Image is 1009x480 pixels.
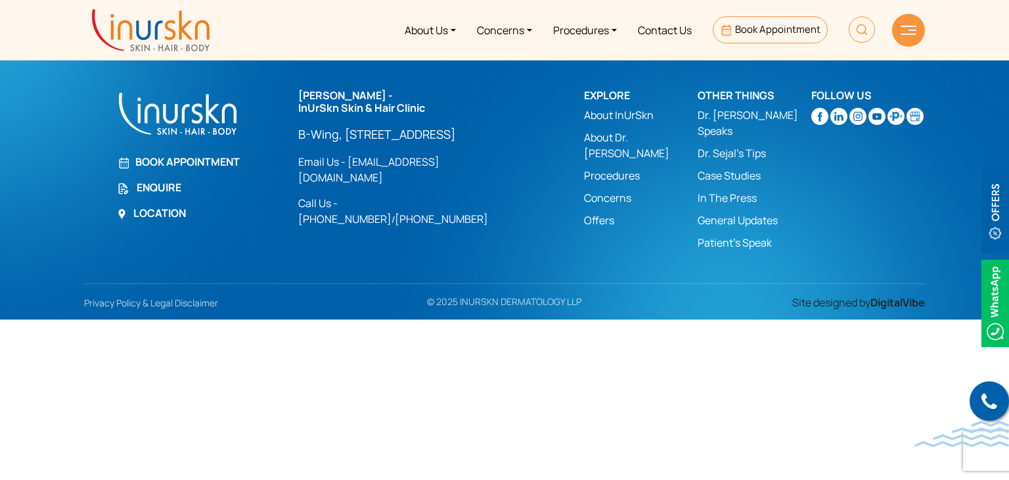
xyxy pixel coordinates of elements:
a: General Updates [698,212,811,228]
img: facebook [811,108,828,125]
a: Case Studies [698,168,811,183]
h2: Other Things [698,89,811,102]
img: hamLine.svg [901,26,916,35]
a: In The Press [698,190,811,206]
img: Enquire [117,182,130,195]
h2: [PERSON_NAME] - InUrSkn Skin & Hair Clinic [298,89,516,114]
img: Whatsappicon [981,260,1009,347]
a: Enquire [117,180,282,195]
img: inurskn-footer-logo [117,89,238,137]
h2: Explore [584,89,698,102]
a: Dr. Sejal's Tips [698,145,811,161]
a: Book Appointment [713,16,828,43]
div: Site designed by [647,295,933,310]
img: bluewave [914,421,1009,447]
div: / [298,89,568,227]
a: About Us [394,5,466,55]
a: Offers [584,212,698,228]
a: Call Us - [PHONE_NUMBER] [298,196,392,226]
a: B-Wing, [STREET_ADDRESS] [298,126,516,142]
img: linkedin [830,108,847,125]
a: Privacy Policy & Legal Disclaimer [84,297,225,309]
img: offerBt [981,166,1009,253]
a: Contact Us [627,5,702,55]
a: Concerns [584,190,698,206]
a: Procedures [584,168,698,183]
img: youtube [868,108,886,125]
a: About InUrSkn [584,107,698,123]
a: Whatsappicon [981,295,1009,310]
a: Patient’s Speak [698,235,811,251]
img: HeaderSearch [849,16,875,43]
img: sejal-saheta-dermatologist [887,108,905,125]
h2: Follow Us [811,89,925,102]
div: © 2025 INURSKN DERMATOLOGY LLP [370,295,640,308]
a: Dr. [PERSON_NAME] Speaks [698,107,811,139]
a: [PHONE_NUMBER] [395,212,488,226]
img: Book Appointment [117,157,129,169]
img: instagram [849,108,866,125]
a: Procedures [543,5,627,55]
a: About Dr. [PERSON_NAME] [584,130,698,161]
img: Skin-and-Hair-Clinic [907,108,924,125]
a: Concerns [466,5,543,55]
a: Location [117,205,282,221]
img: Location [117,209,127,219]
a: Email Us - [EMAIL_ADDRESS][DOMAIN_NAME] [298,154,516,185]
img: inurskn-logo [92,9,210,51]
span: DigitalVibe [870,295,925,310]
a: Book Appointment [117,154,282,170]
span: Book Appointment [735,22,820,36]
